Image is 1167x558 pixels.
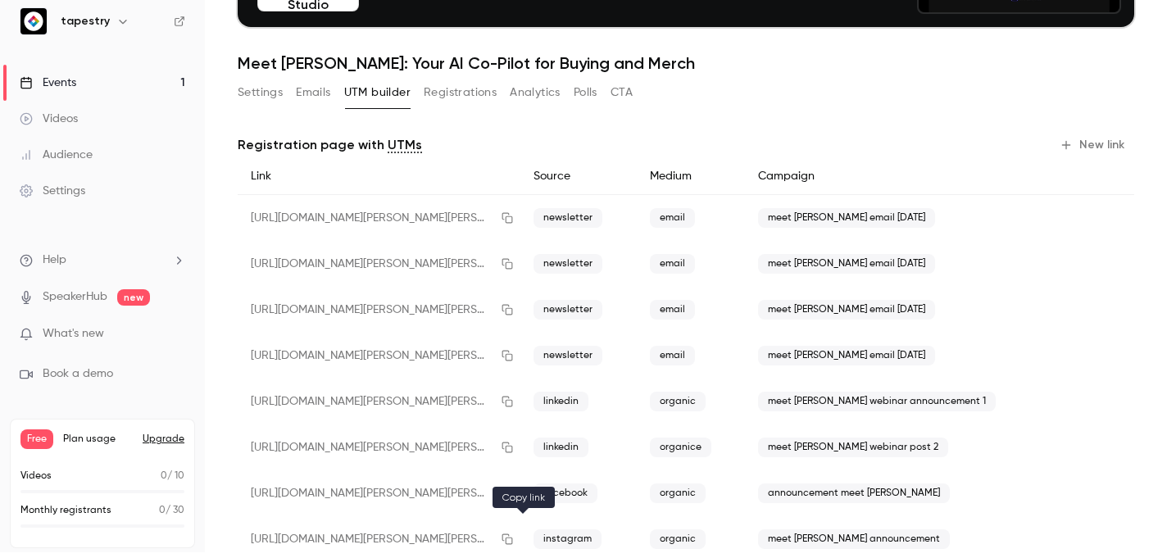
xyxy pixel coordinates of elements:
[296,79,330,106] button: Emails
[534,392,588,411] span: linkedin
[650,346,695,365] span: email
[61,13,110,29] h6: tapestry
[758,254,935,274] span: meet [PERSON_NAME] email [DATE]
[238,241,520,287] div: [URL][DOMAIN_NAME][PERSON_NAME][PERSON_NAME]
[20,503,111,518] p: Monthly registrants
[493,7,524,38] button: Collapse window
[43,288,107,306] a: SpeakerHub
[758,208,935,228] span: meet [PERSON_NAME] email [DATE]
[143,433,184,446] button: Upgrade
[574,79,597,106] button: Polls
[227,441,251,474] span: 😞
[216,494,347,507] a: Open in help center
[270,441,293,474] span: 😐
[20,429,53,449] span: Free
[520,158,638,195] div: Source
[238,424,520,470] div: [URL][DOMAIN_NAME][PERSON_NAME][PERSON_NAME]
[159,506,166,515] span: 0
[650,300,695,320] span: email
[758,529,950,549] span: meet [PERSON_NAME] announcement
[344,79,411,106] button: UTM builder
[534,346,602,365] span: newsletter
[238,53,1134,73] h1: Meet [PERSON_NAME]: Your AI Co-Pilot for Buying and Merch
[534,208,602,228] span: newsletter
[238,158,520,195] div: Link
[63,433,133,446] span: Plan usage
[161,469,184,483] p: / 10
[650,438,711,457] span: organice
[43,252,66,269] span: Help
[312,441,336,474] span: 😃
[238,79,283,106] button: Settings
[534,300,602,320] span: newsletter
[238,195,520,242] div: [URL][DOMAIN_NAME][PERSON_NAME][PERSON_NAME]
[534,483,597,503] span: facebook
[510,79,561,106] button: Analytics
[238,470,520,516] div: [URL][DOMAIN_NAME][PERSON_NAME][PERSON_NAME]
[745,158,1069,195] div: Campaign
[534,438,588,457] span: linkedin
[161,471,167,481] span: 0
[20,75,76,91] div: Events
[424,79,497,106] button: Registrations
[388,135,422,155] a: UTMs
[534,254,602,274] span: newsletter
[11,7,42,38] button: go back
[117,289,150,306] span: new
[650,392,706,411] span: organic
[20,252,185,269] li: help-dropdown-opener
[238,333,520,379] div: [URL][DOMAIN_NAME][PERSON_NAME][PERSON_NAME]
[20,147,93,163] div: Audience
[303,441,346,474] span: smiley reaction
[20,469,52,483] p: Videos
[20,8,47,34] img: tapestry
[1053,132,1134,158] button: New link
[159,503,184,518] p: / 30
[20,424,544,442] div: Did this answer your question?
[758,300,935,320] span: meet [PERSON_NAME] email [DATE]
[20,111,78,127] div: Videos
[650,254,695,274] span: email
[218,441,261,474] span: disappointed reaction
[524,7,553,36] div: Close
[637,158,745,195] div: Medium
[758,483,950,503] span: announcement meet [PERSON_NAME]
[758,438,948,457] span: meet [PERSON_NAME] webinar post 2
[758,392,996,411] span: meet [PERSON_NAME] webinar announcement 1
[20,183,85,199] div: Settings
[611,79,633,106] button: CTA
[43,325,104,343] span: What's new
[238,379,520,424] div: [URL][DOMAIN_NAME][PERSON_NAME][PERSON_NAME]
[238,287,520,333] div: [URL][DOMAIN_NAME][PERSON_NAME][PERSON_NAME]
[261,441,303,474] span: neutral face reaction
[43,365,113,383] span: Book a demo
[758,346,935,365] span: meet [PERSON_NAME] email [DATE]
[650,529,706,549] span: organic
[650,483,706,503] span: organic
[650,208,695,228] span: email
[534,529,602,549] span: instagram
[238,135,422,155] p: Registration page with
